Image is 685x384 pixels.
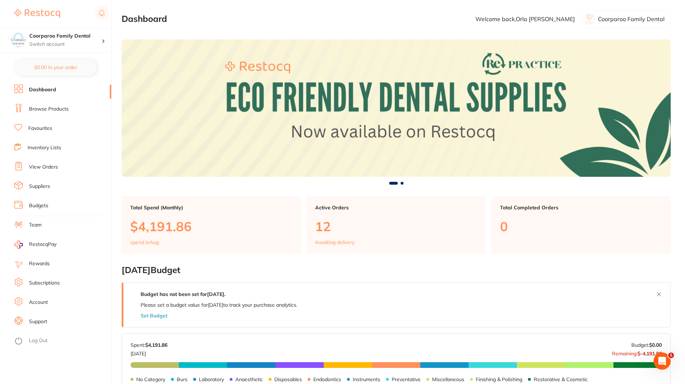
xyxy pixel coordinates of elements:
[11,33,25,47] img: Coorparoo Family Dental
[29,41,102,48] p: Switch account
[29,241,57,248] span: RestocqPay
[122,39,671,177] img: Dashboard
[29,33,102,40] h4: Coorparoo Family Dental
[130,219,292,234] p: $4,191.86
[141,302,297,308] p: Please set a budget value for [DATE] to track your purchase analytics.
[29,222,41,229] a: Team
[131,342,167,348] p: Spent:
[491,196,671,254] a: Total Completed Orders0
[145,342,167,348] strong: $4,191.86
[131,348,167,356] p: [DATE]
[654,353,671,370] iframe: Intercom live chat
[29,260,50,267] a: Rewards
[392,376,421,382] p: Preventative
[14,5,60,22] a: Restocq Logo
[235,376,263,382] p: Anaesthetic
[122,265,671,275] h2: [DATE] Budget
[14,240,23,249] img: RestocqPay
[136,376,165,382] p: No Category
[14,335,109,347] button: Log Out
[14,240,57,249] a: RestocqPay
[28,144,61,151] a: Inventory Lists
[177,376,187,382] p: Burs
[122,196,301,254] a: Total Spend (Monthly)$4,191.86spend inAug
[631,342,662,348] p: Budget:
[29,86,56,93] a: Dashboard
[29,318,47,325] a: Support
[475,16,575,22] p: Welcome back, Orla [PERSON_NAME]
[315,219,477,234] p: 12
[476,376,522,382] p: Finishing & Polishing
[28,125,52,132] a: Favourites
[598,16,665,22] p: Coorparoo Family Dental
[307,196,486,254] a: Active Orders12Awaiting delivery
[141,313,167,319] button: Set Budget
[141,291,225,297] strong: Budget has not been set for [DATE] .
[29,337,48,344] a: Log Out
[130,205,292,210] p: Total Spend (Monthly)
[315,205,477,210] p: Active Orders
[14,9,60,18] img: Restocq Logo
[612,348,662,356] p: Remaining:
[432,376,464,382] p: Miscellaneous
[122,14,167,24] h2: Dashboard
[130,239,159,245] p: spend in Aug
[649,342,662,348] strong: $0.00
[534,376,588,382] p: Restorative & Cosmetic
[29,299,48,306] a: Account
[353,376,380,382] p: Instruments
[199,376,224,382] p: Laboratory
[29,202,48,209] a: Budgets
[274,376,302,382] p: Disposables
[313,376,341,382] p: Endodontics
[500,205,662,210] p: Total Completed Orders
[14,59,97,76] button: $0.00 in your order
[500,219,662,234] p: 0
[29,106,69,113] a: Browse Products
[668,353,674,358] span: 1
[315,239,354,245] p: Awaiting delivery
[637,350,662,357] strong: $-4,191.86
[29,280,60,287] a: Subscriptions
[29,164,58,171] a: View Orders
[29,183,50,190] a: Suppliers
